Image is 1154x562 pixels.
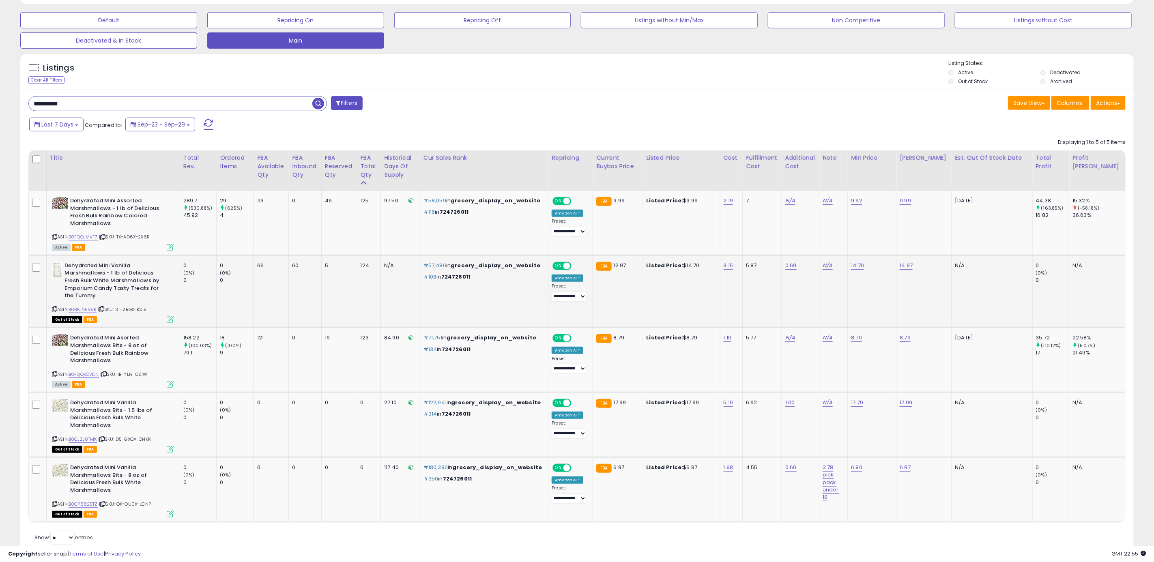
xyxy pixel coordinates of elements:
button: Default [20,12,197,28]
div: 35.72 [1036,334,1069,341]
div: ASIN: [52,399,174,452]
a: B0CJZJ8TMK [69,436,97,443]
a: 14.97 [900,262,913,270]
div: $9.99 [647,197,714,204]
p: in [423,262,542,269]
strong: Copyright [8,550,38,558]
p: N/A [955,262,1026,269]
div: Preset: [552,219,587,236]
div: Cur Sales Rank [423,154,545,162]
a: 6.80 [851,463,862,472]
button: Save View [1008,96,1050,110]
span: 724726011 [441,273,470,281]
p: in [423,197,542,204]
p: in [423,208,542,216]
div: Amazon AI * [552,412,583,419]
b: Listed Price: [647,262,683,269]
div: Amazon AI * [552,275,583,282]
div: 0 [1036,399,1069,406]
div: 124 [361,262,375,269]
div: Fulfillment Cost [746,154,778,171]
span: 12.97 [614,262,626,269]
small: (0%) [220,407,231,413]
div: 27.10 [384,399,414,406]
div: Repricing [552,154,589,162]
label: Out of Stock [958,78,988,85]
div: [PERSON_NAME] [900,154,948,162]
img: 41ljsiSSLRL._SL40_.jpg [52,464,68,476]
span: #134 [423,345,437,353]
div: 49 [325,197,351,204]
img: 41ljsiSSLRL._SL40_.jpg [52,399,68,412]
span: Compared to: [85,121,122,129]
div: 0 [220,277,254,284]
span: Columns [1057,99,1082,107]
span: 724726011 [440,208,468,216]
p: N/A [955,464,1026,471]
div: 121 [257,334,282,341]
div: FBA Reserved Qty [325,154,354,179]
span: | SKU: 3T-2RGX-KS15 [98,306,146,313]
div: 289.7 [183,197,216,204]
div: 16.82 [1036,212,1069,219]
div: 0 [292,399,315,406]
div: N/A [384,262,414,269]
div: 113 [257,197,282,204]
div: Historical Days Of Supply [384,154,417,179]
small: (100%) [225,342,241,349]
small: (530.88%) [189,205,212,211]
a: Terms of Use [69,550,104,558]
div: Listed Price [647,154,717,162]
div: Title [50,154,176,162]
div: Amazon AI * [552,476,583,484]
div: 22.58% [1072,334,1125,341]
span: #122,941 [423,399,447,406]
div: 19 [325,334,351,341]
span: 724726011 [443,475,472,483]
div: 158.22 [183,334,216,341]
div: 0 [257,399,282,406]
div: Est. Out Of Stock Date [955,154,1029,162]
small: (0%) [1036,472,1047,478]
small: FBA [596,399,611,408]
div: ASIN: [52,197,174,250]
a: N/A [823,262,832,270]
a: N/A [823,197,832,205]
div: 0 [183,464,216,471]
small: (110.12%) [1041,342,1061,349]
span: #350 [423,475,438,483]
span: All listings that are currently out of stock and unavailable for purchase on Amazon [52,446,82,453]
div: 0 [292,197,315,204]
label: Active [958,69,973,76]
b: Dehydrated Mini Assorted Marshmallows - 1 lb of Delicious Fresh Bulk Rainbow Colored Marshmallows [70,197,169,229]
span: | SKU: D5-GXOA-CHKR [98,436,151,442]
span: Last 7 Days [41,120,73,129]
div: $17.99 [647,399,714,406]
div: 4.55 [746,464,776,471]
small: FBA [596,262,611,271]
a: N/A [785,334,795,342]
div: FBA Total Qty [361,154,378,179]
small: (625%) [225,205,242,211]
span: #180,380 [423,463,448,471]
span: | SKU: OX-OU0X-LCNP [99,501,151,507]
div: 0 [1036,277,1069,284]
span: | SKU: TX-AD6X-2X6R [99,234,150,240]
div: Total Profit [1036,154,1066,171]
button: Sep-23 - Sep-29 [125,118,195,131]
button: Listings without Min/Max [581,12,758,28]
div: N/A [1072,262,1119,269]
a: B0BPJN5V9K [69,306,97,313]
div: 9 [220,349,254,356]
p: [DATE] [955,334,1026,341]
div: 0 [257,464,282,471]
div: 0 [183,479,216,486]
div: 45.92 [183,212,216,219]
label: Archived [1050,78,1072,85]
span: #314 [423,410,437,418]
div: 66 [257,262,282,269]
div: 0 [325,399,351,406]
a: 1.00 [785,399,795,407]
div: 0 [220,479,254,486]
div: ASIN: [52,334,174,387]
